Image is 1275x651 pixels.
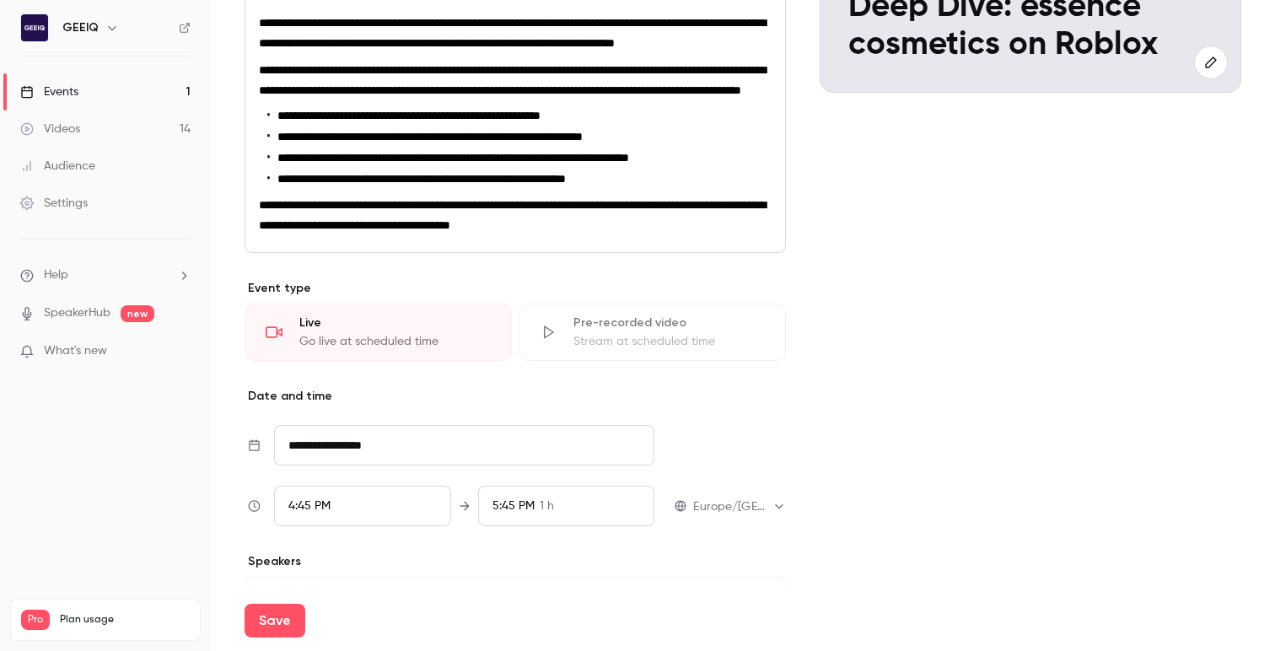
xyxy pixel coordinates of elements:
span: Help [44,266,68,284]
div: Pre-recorded videoStream at scheduled time [519,304,786,361]
iframe: Noticeable Trigger [170,344,191,359]
li: help-dropdown-opener [20,266,191,284]
p: Date and time [245,388,786,405]
span: What's new [44,342,107,360]
div: To [478,486,655,526]
div: Settings [20,195,88,212]
div: Live [299,315,491,331]
span: new [121,305,154,322]
p: Speakers [245,553,786,570]
div: Audience [20,158,95,175]
input: Tue, Feb 17, 2026 [274,425,654,465]
div: Stream at scheduled time [573,333,765,350]
div: Events [20,83,78,100]
span: 4:45 PM [288,500,331,512]
div: Videos [20,121,80,137]
button: Save [245,604,305,638]
div: Europe/[GEOGRAPHIC_DATA] [693,498,786,515]
div: From [274,486,451,526]
h6: GEEIQ [62,19,99,36]
span: Plan usage [60,613,190,627]
span: Pro [21,610,50,630]
span: 1 h [540,498,554,515]
div: LiveGo live at scheduled time [245,304,512,361]
span: 5:45 PM [492,500,535,512]
a: SpeakerHub [44,304,110,322]
img: GEEIQ [21,14,48,41]
div: Go live at scheduled time [299,333,491,350]
div: Pre-recorded video [573,315,765,331]
p: Event type [245,280,786,297]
